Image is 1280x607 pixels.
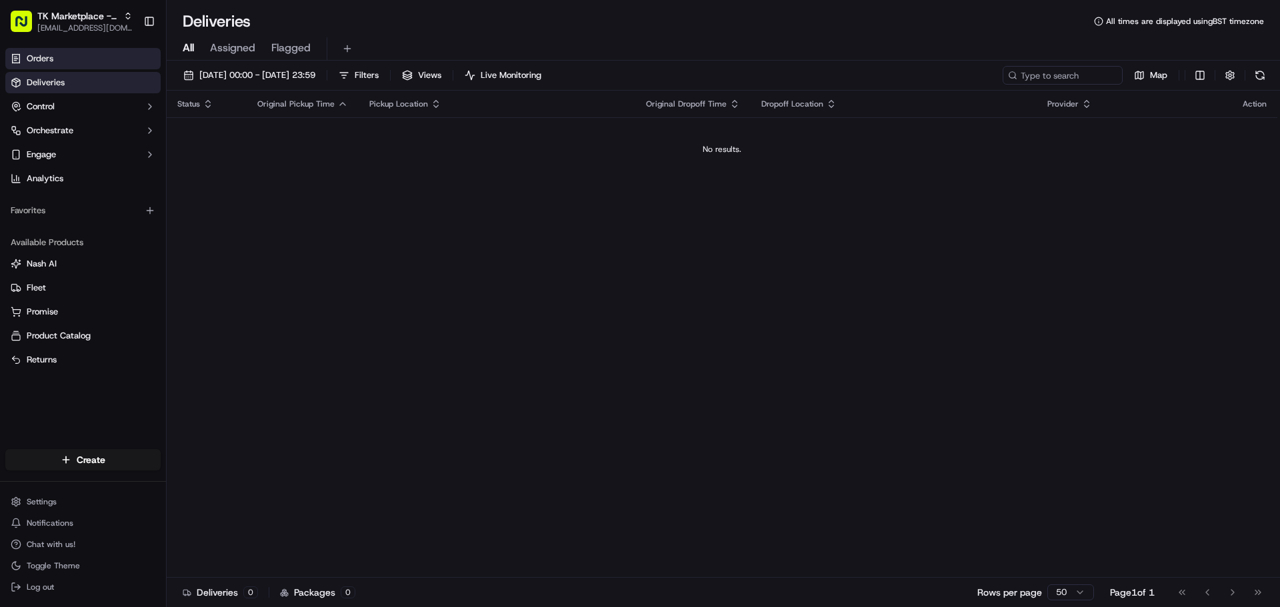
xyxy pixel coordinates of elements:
button: [DATE] 00:00 - [DATE] 23:59 [177,66,321,85]
span: Returns [27,354,57,366]
span: Status [177,99,200,109]
a: Product Catalog [11,330,155,342]
div: Favorites [5,200,161,221]
p: Rows per page [977,586,1042,599]
span: Orders [27,53,53,65]
button: Returns [5,349,161,370]
span: Nash AI [27,258,57,270]
a: Orders [5,48,161,69]
button: Orchestrate [5,120,161,141]
div: 0 [341,586,355,598]
span: Filters [355,69,379,81]
span: API Documentation [126,193,214,207]
span: Chat with us! [27,539,75,550]
a: Deliveries [5,72,161,93]
span: Control [27,101,55,113]
button: Refresh [1251,66,1269,85]
button: Log out [5,578,161,596]
span: Dropoff Location [761,99,823,109]
span: Flagged [271,40,311,56]
span: Orchestrate [27,125,73,137]
div: No results. [172,144,1272,155]
div: 💻 [113,195,123,205]
div: Action [1243,99,1267,109]
span: Deliveries [27,77,65,89]
a: Analytics [5,168,161,189]
button: TK Marketplace - TKD[EMAIL_ADDRESS][DOMAIN_NAME] [5,5,138,37]
span: Original Pickup Time [257,99,335,109]
span: Provider [1047,99,1079,109]
div: Start new chat [45,127,219,141]
input: Got a question? Start typing here... [35,86,240,100]
span: Pylon [133,226,161,236]
div: Packages [280,586,355,599]
div: Page 1 of 1 [1110,586,1155,599]
button: Product Catalog [5,325,161,346]
span: Create [77,453,105,466]
span: Log out [27,582,54,592]
div: We're available if you need us! [45,141,169,151]
button: Toggle Theme [5,556,161,575]
button: Promise [5,301,161,322]
span: Assigned [210,40,255,56]
button: Filters [333,66,385,85]
span: All [183,40,194,56]
button: Notifications [5,514,161,532]
span: Analytics [27,173,63,185]
a: 📗Knowledge Base [8,188,107,212]
span: Product Catalog [27,330,91,342]
div: 0 [243,586,258,598]
span: [DATE] 00:00 - [DATE] 23:59 [199,69,315,81]
a: Fleet [11,282,155,294]
span: Notifications [27,518,73,528]
button: Live Monitoring [459,66,547,85]
button: TK Marketplace - TKD [37,9,118,23]
span: Engage [27,149,56,161]
img: 1736555255976-a54dd68f-1ca7-489b-9aae-adbdc363a1c4 [13,127,37,151]
div: Available Products [5,232,161,253]
span: Fleet [27,282,46,294]
button: Start new chat [227,131,243,147]
button: Views [396,66,447,85]
div: 📗 [13,195,24,205]
input: Type to search [1003,66,1123,85]
span: Knowledge Base [27,193,102,207]
button: Engage [5,144,161,165]
span: Original Dropoff Time [646,99,727,109]
a: Nash AI [11,258,155,270]
a: Returns [11,354,155,366]
a: 💻API Documentation [107,188,219,212]
span: Promise [27,306,58,318]
span: Settings [27,496,57,507]
span: Live Monitoring [481,69,541,81]
span: Views [418,69,441,81]
button: Nash AI [5,253,161,275]
span: Pickup Location [369,99,428,109]
div: Deliveries [183,586,258,599]
img: Nash [13,13,40,40]
button: Create [5,449,161,470]
span: Map [1150,69,1167,81]
button: Settings [5,492,161,511]
button: Map [1128,66,1173,85]
button: Fleet [5,277,161,299]
a: Powered byPylon [94,225,161,236]
h1: Deliveries [183,11,251,32]
button: [EMAIL_ADDRESS][DOMAIN_NAME] [37,23,133,33]
span: All times are displayed using BST timezone [1106,16,1264,27]
span: Toggle Theme [27,560,80,571]
a: Promise [11,306,155,318]
button: Chat with us! [5,535,161,554]
button: Control [5,96,161,117]
p: Welcome 👋 [13,53,243,75]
